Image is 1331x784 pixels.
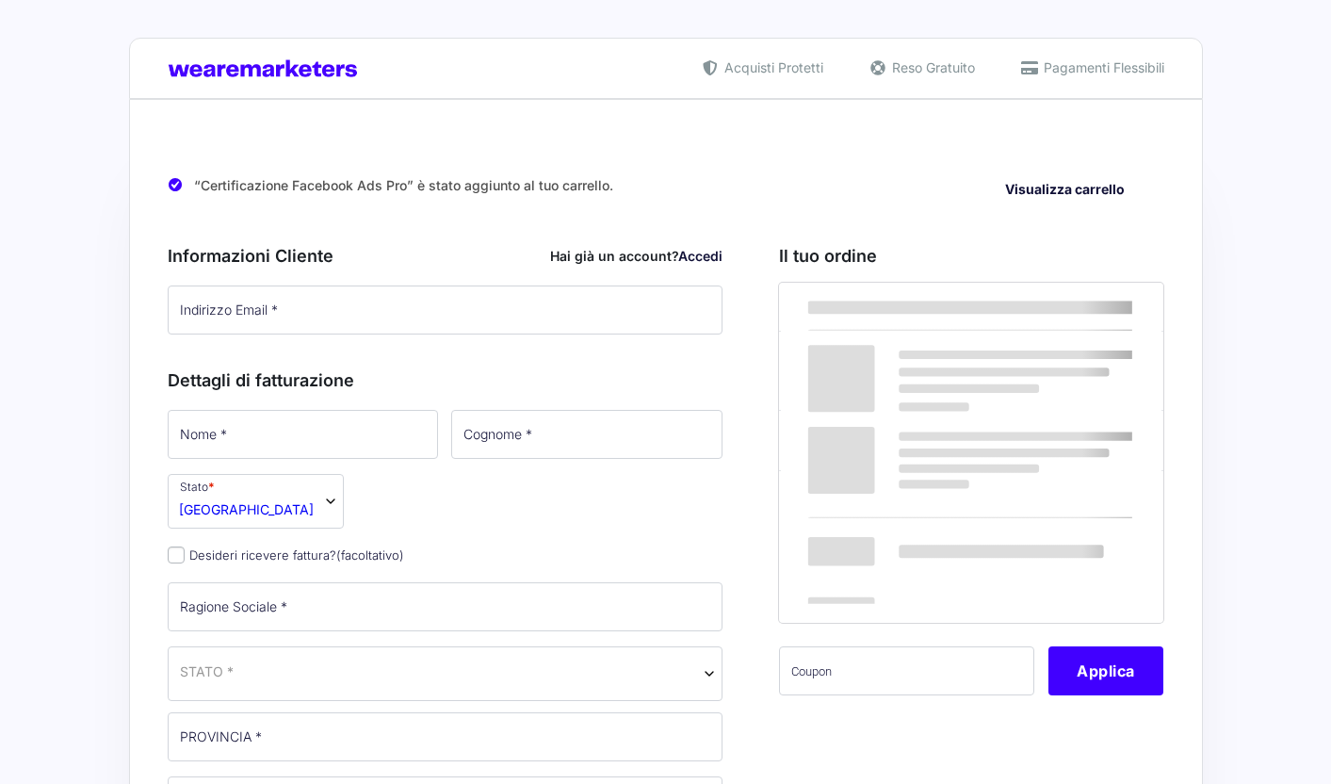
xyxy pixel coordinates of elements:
th: Totale [779,470,1000,622]
input: PROVINCIA * [168,712,723,761]
a: Accedi [678,248,722,264]
span: Acquisti Protetti [720,57,823,77]
iframe: Customerly Messenger Launcher [15,710,72,767]
h3: Il tuo ordine [779,243,1163,269]
div: “Certificazione Facebook Ads Pro” è stato aggiunto al tuo carrello. [168,162,1164,210]
h3: Informazioni Cliente [168,243,723,269]
span: Italia [179,499,314,519]
a: Visualizza carrello [992,175,1138,204]
th: Prodotto [779,283,1000,332]
span: Italia [168,646,723,701]
input: Nome * [168,410,439,459]
span: Pagamenti Flessibili [1039,57,1164,77]
th: Subtotale [779,411,1000,470]
th: Subtotale [1000,283,1164,332]
input: Ragione Sociale * [168,582,723,631]
label: Desideri ricevere fattura? [168,547,404,563]
span: (facoltativo) [336,547,404,563]
h3: Dettagli di fatturazione [168,367,723,393]
span: STATO * [180,661,234,681]
input: Desideri ricevere fattura?(facoltativo) [168,547,185,563]
input: Cognome * [451,410,722,459]
input: Coupon [779,646,1034,695]
span: Stato [168,474,344,529]
input: Indirizzo Email * [168,286,723,335]
span: Italia [180,661,711,681]
td: Certificazione Facebook Ads Pro [779,332,1000,410]
span: Reso Gratuito [887,57,975,77]
button: Applica [1048,646,1163,695]
div: Hai già un account? [550,246,722,266]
